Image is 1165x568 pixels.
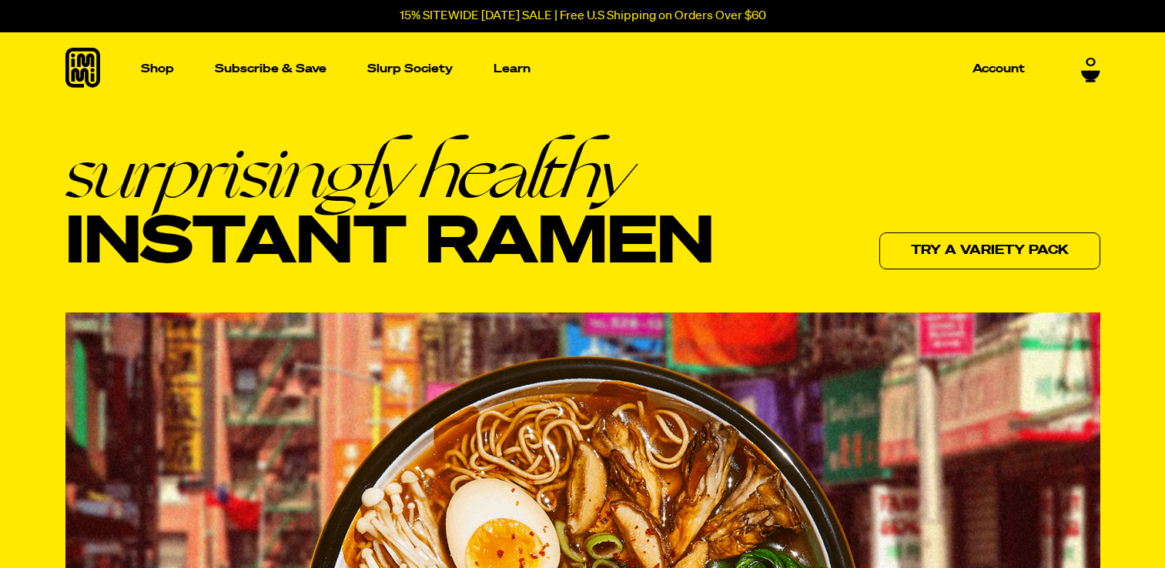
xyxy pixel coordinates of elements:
[1081,56,1100,82] a: 0
[1086,56,1096,70] span: 0
[487,32,537,105] a: Learn
[215,63,326,75] p: Subscribe & Save
[135,32,1031,105] nav: Main navigation
[400,9,766,23] p: 15% SITEWIDE [DATE] SALE | Free U.S Shipping on Orders Over $60
[361,57,459,81] a: Slurp Society
[879,232,1100,269] a: Try a variety pack
[135,32,180,105] a: Shop
[966,57,1031,81] a: Account
[65,136,715,280] h1: Instant Ramen
[141,63,174,75] p: Shop
[973,63,1025,75] p: Account
[367,63,453,75] p: Slurp Society
[494,63,531,75] p: Learn
[209,57,333,81] a: Subscribe & Save
[65,136,715,209] em: surprisingly healthy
